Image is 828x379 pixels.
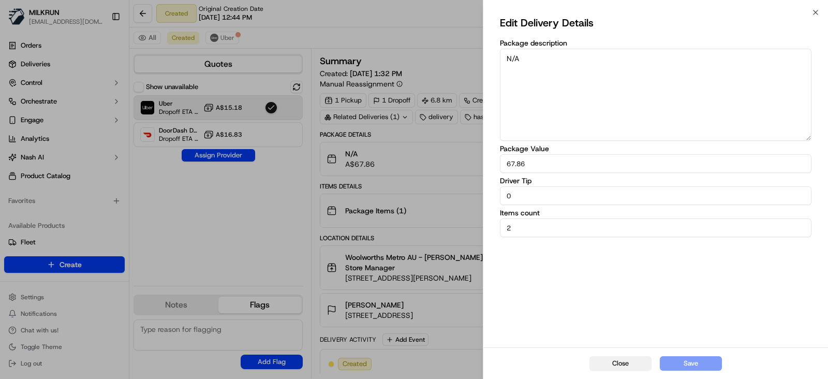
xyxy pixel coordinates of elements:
[500,218,811,237] input: Enter items count
[500,186,811,205] input: Enter package value
[500,14,594,31] h2: Edit Delivery Details
[589,356,652,371] button: Close
[500,154,811,173] input: Enter package value
[500,49,811,141] textarea: N/A
[500,39,811,47] label: Package description
[500,145,811,152] label: Package Value
[500,177,811,184] label: Driver Tip
[500,209,811,216] label: Items count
